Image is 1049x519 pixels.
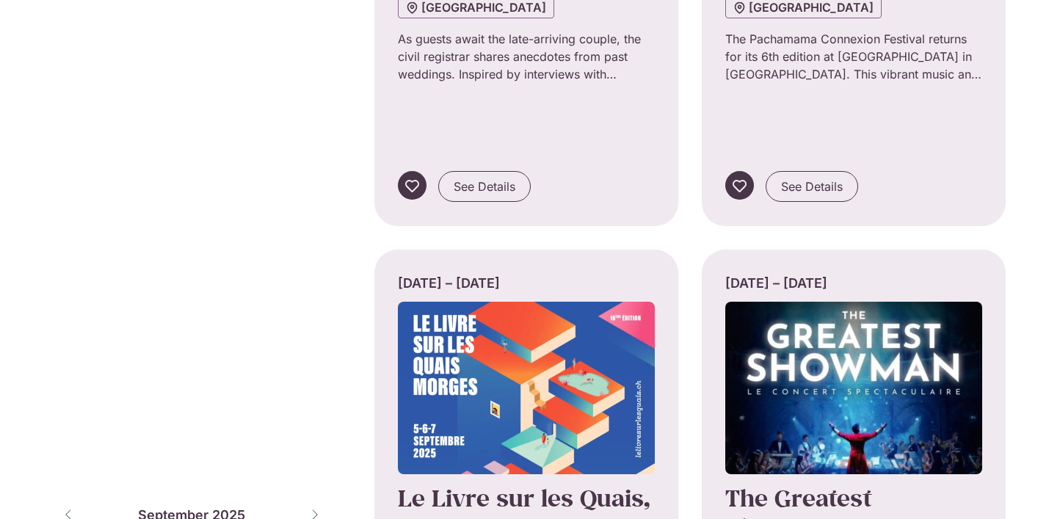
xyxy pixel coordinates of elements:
span: See Details [781,178,843,195]
p: As guests await the late-arriving couple, the civil registrar shares anecdotes from past weddings... [398,30,655,83]
p: The Pachamama Connexion Festival returns for its 6th edition at [GEOGRAPHIC_DATA] in [GEOGRAPHIC_... [725,30,982,83]
a: See Details [766,171,858,202]
div: [DATE] – [DATE] [398,273,655,293]
a: See Details [438,171,531,202]
span: See Details [454,178,515,195]
div: [DATE] – [DATE] [725,273,982,293]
